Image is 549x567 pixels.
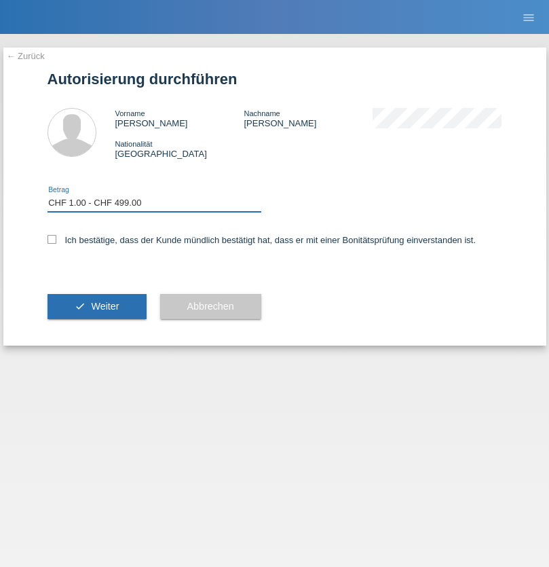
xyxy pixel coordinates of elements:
[48,294,147,320] button: check Weiter
[115,139,244,159] div: [GEOGRAPHIC_DATA]
[244,108,373,128] div: [PERSON_NAME]
[244,109,280,117] span: Nachname
[187,301,234,312] span: Abbrechen
[75,301,86,312] i: check
[115,108,244,128] div: [PERSON_NAME]
[115,140,153,148] span: Nationalität
[7,51,45,61] a: ← Zurück
[515,13,542,21] a: menu
[522,11,535,24] i: menu
[48,235,476,245] label: Ich bestätige, dass der Kunde mündlich bestätigt hat, dass er mit einer Bonitätsprüfung einversta...
[91,301,119,312] span: Weiter
[115,109,145,117] span: Vorname
[160,294,261,320] button: Abbrechen
[48,71,502,88] h1: Autorisierung durchführen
